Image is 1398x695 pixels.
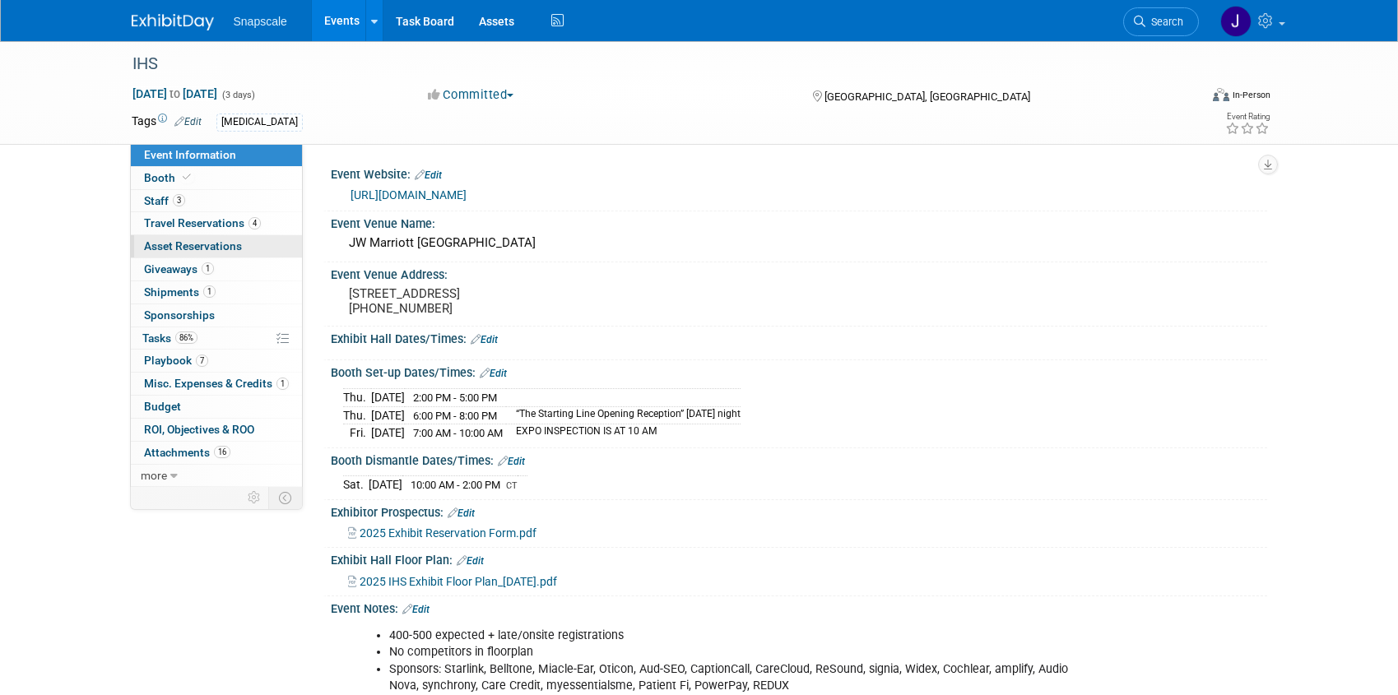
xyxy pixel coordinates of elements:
div: [MEDICAL_DATA] [216,114,303,131]
td: Sat. [343,476,369,493]
span: 7:00 AM - 10:00 AM [413,427,503,439]
a: Asset Reservations [131,235,302,257]
a: Edit [480,368,507,379]
td: “The Starting Line Opening Reception” [DATE] night [506,406,741,424]
a: Event Information [131,144,302,166]
a: Edit [174,116,202,127]
span: 4 [248,217,261,229]
span: to [167,87,183,100]
img: Format-Inperson.png [1213,88,1229,101]
td: EXPO INSPECTION IS AT 10 AM [506,424,741,442]
div: Event Format [1102,86,1271,110]
span: 2025 IHS Exhibit Floor Plan_[DATE].pdf [360,575,557,588]
div: Event Website: [331,162,1267,183]
span: Asset Reservations [144,239,242,253]
a: [URL][DOMAIN_NAME] [351,188,467,202]
a: Staff3 [131,190,302,212]
span: [DATE] [DATE] [132,86,218,101]
span: Shipments [144,285,216,299]
span: 1 [276,378,289,390]
td: Fri. [343,424,371,442]
td: [DATE] [371,406,405,424]
a: Edit [457,555,484,567]
td: Tags [132,113,202,132]
a: Playbook7 [131,350,302,372]
span: more [141,469,167,482]
div: Event Rating [1225,113,1270,121]
td: [DATE] [371,424,405,442]
a: Travel Reservations4 [131,212,302,234]
img: Jennifer Benedict [1220,6,1252,37]
span: CT [506,480,518,491]
div: Booth Set-up Dates/Times: [331,360,1267,382]
span: Attachments [144,446,230,459]
a: Shipments1 [131,281,302,303]
li: No competitors in floorplan [389,644,1076,660]
div: JW Marriott [GEOGRAPHIC_DATA] [343,230,1255,256]
span: 1 [202,262,214,275]
div: Exhibitor Prospectus: [331,500,1267,521]
span: 6:00 PM - 8:00 PM [413,410,497,422]
a: Attachments16 [131,442,302,464]
div: In-Person [1232,89,1270,101]
a: Edit [402,604,430,615]
li: 400-500 expected + late/onsite registrations [389,628,1076,644]
a: Search [1123,7,1199,36]
a: Giveaways1 [131,258,302,280]
a: ROI, Objectives & ROO [131,419,302,441]
a: Tasks86% [131,327,302,350]
span: Budget [144,400,181,413]
span: Snapscale [234,15,287,28]
span: Booth [144,171,194,184]
span: 2:00 PM - 5:00 PM [413,392,497,404]
span: Travel Reservations [144,216,261,229]
span: 16 [214,446,230,458]
td: Toggle Event Tabs [268,487,302,508]
span: (3 days) [221,90,255,100]
li: Sponsors: Starlink, Belltone, Miacle-Ear, Oticon, Aud-SEO, CaptionCall, CareCloud, ReSound, signi... [389,661,1076,694]
td: [DATE] [369,476,402,493]
div: Event Venue Name: [331,211,1267,232]
div: Booth Dismantle Dates/Times: [331,448,1267,470]
span: Misc. Expenses & Credits [144,377,289,390]
button: Committed [422,86,520,104]
span: 7 [196,354,208,367]
div: Event Venue Address: [331,262,1267,283]
a: 2025 IHS Exhibit Floor Plan_[DATE].pdf [348,575,557,588]
a: Budget [131,396,302,418]
span: 3 [173,194,185,206]
div: Event Notes: [331,596,1267,618]
span: 1 [203,285,216,298]
span: 86% [175,331,197,344]
a: 2025 Exhibit Reservation Form.pdf [348,526,536,540]
span: Giveaways [144,262,214,276]
span: Sponsorships [144,308,215,322]
span: [GEOGRAPHIC_DATA], [GEOGRAPHIC_DATA] [824,90,1030,103]
a: Booth [131,167,302,189]
a: Edit [415,169,442,181]
a: Edit [498,456,525,467]
img: ExhibitDay [132,14,214,30]
div: Exhibit Hall Dates/Times: [331,327,1267,348]
a: Sponsorships [131,304,302,327]
td: [DATE] [371,388,405,406]
span: 10:00 AM - 2:00 PM [411,479,500,491]
span: 2025 Exhibit Reservation Form.pdf [360,526,536,540]
span: Search [1145,16,1183,28]
td: Thu. [343,406,371,424]
a: more [131,465,302,487]
i: Booth reservation complete [183,173,191,182]
span: Event Information [144,148,236,161]
a: Misc. Expenses & Credits1 [131,373,302,395]
pre: [STREET_ADDRESS] [PHONE_NUMBER] [349,286,703,316]
td: Thu. [343,388,371,406]
td: Personalize Event Tab Strip [240,487,269,508]
span: Playbook [144,354,208,367]
a: Edit [471,334,498,345]
span: ROI, Objectives & ROO [144,423,254,436]
div: IHS [127,49,1174,79]
div: Exhibit Hall Floor Plan: [331,548,1267,569]
span: Tasks [142,331,197,345]
a: Edit [448,507,475,519]
span: Staff [144,194,185,207]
